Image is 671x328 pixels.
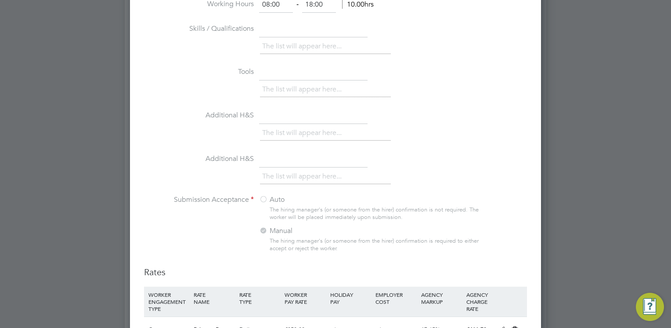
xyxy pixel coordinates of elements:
[144,195,254,204] label: Submission Acceptance
[328,287,373,310] div: HOLIDAY PAY
[144,154,254,164] label: Additional H&S
[262,40,345,52] li: The list will appear here...
[144,266,527,278] h3: Rates
[191,287,237,310] div: RATE NAME
[144,111,254,120] label: Additional H&S
[237,287,282,310] div: RATE TYPE
[636,293,664,321] button: Engage Resource Center
[262,127,345,139] li: The list will appear here...
[270,206,483,221] div: The hiring manager's (or someone from the hirer) confirmation is not required. The worker will be...
[259,226,369,236] label: Manual
[144,24,254,33] label: Skills / Qualifications
[282,287,328,310] div: WORKER PAY RATE
[373,287,418,310] div: EMPLOYER COST
[464,287,494,317] div: AGENCY CHARGE RATE
[419,287,464,310] div: AGENCY MARKUP
[259,195,369,204] label: Auto
[270,237,483,252] div: The hiring manager's (or someone from the hirer) confirmation is required to either accept or rej...
[146,287,191,317] div: WORKER ENGAGEMENT TYPE
[262,84,345,95] li: The list will appear here...
[144,67,254,77] label: Tools
[262,171,345,182] li: The list will appear here...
